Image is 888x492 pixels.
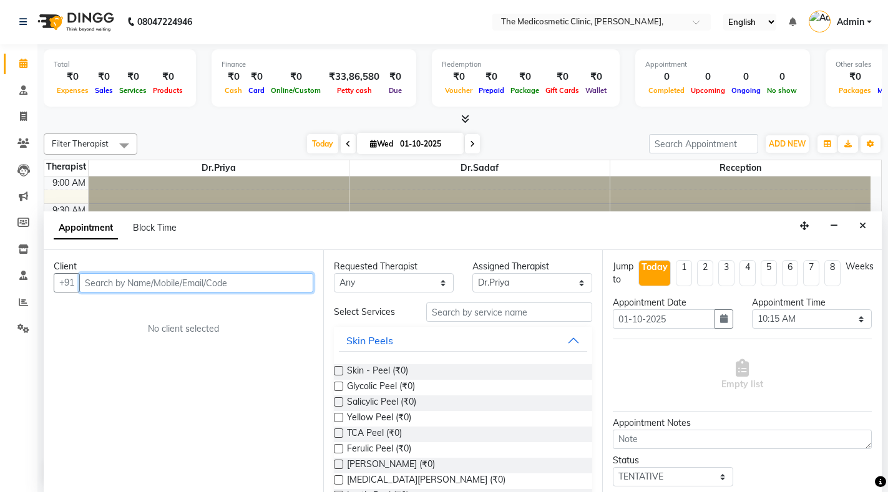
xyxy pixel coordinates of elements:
[837,16,864,29] span: Admin
[92,86,116,95] span: Sales
[32,4,117,39] img: logo
[79,273,313,292] input: Search by Name/Mobile/Email/Code
[782,260,798,286] li: 6
[824,260,841,286] li: 8
[688,70,728,84] div: 0
[688,86,728,95] span: Upcoming
[645,86,688,95] span: Completed
[89,160,349,176] span: Dr.Priya
[613,417,872,430] div: Appointment Notes
[347,473,505,489] span: [MEDICAL_DATA][PERSON_NAME] (₹0)
[367,139,396,148] span: Wed
[642,261,668,274] div: Today
[347,380,415,395] span: Glycolic Peel (₹0)
[582,70,610,84] div: ₹0
[472,260,592,273] div: Assigned Therapist
[349,160,610,176] span: Dr.Sadaf
[54,273,80,292] button: +91
[442,86,476,95] span: Voucher
[324,70,384,84] div: ₹33,86,580
[268,86,324,95] span: Online/Custom
[836,70,874,84] div: ₹0
[54,86,92,95] span: Expenses
[386,86,405,95] span: Due
[752,296,872,309] div: Appointment Time
[116,70,150,84] div: ₹0
[347,395,416,411] span: Salicylic Peel (₹0)
[268,70,324,84] div: ₹0
[54,70,92,84] div: ₹0
[245,86,268,95] span: Card
[116,86,150,95] span: Services
[582,86,610,95] span: Wallet
[133,222,177,233] span: Block Time
[442,59,610,70] div: Redemption
[645,59,800,70] div: Appointment
[542,86,582,95] span: Gift Cards
[426,302,592,322] input: Search by service name
[613,296,733,309] div: Appointment Date
[334,260,454,273] div: Requested Therapist
[507,70,542,84] div: ₹0
[245,70,268,84] div: ₹0
[836,86,874,95] span: Packages
[137,4,192,39] b: 08047224946
[347,411,411,427] span: Yellow Peel (₹0)
[728,70,764,84] div: 0
[764,86,800,95] span: No show
[339,329,588,352] button: Skin Peels
[613,309,715,329] input: yyyy-mm-dd
[347,364,408,380] span: Skin - Peel (₹0)
[54,59,186,70] div: Total
[542,70,582,84] div: ₹0
[769,139,806,148] span: ADD NEW
[84,322,283,335] div: No client selected
[384,70,406,84] div: ₹0
[52,138,109,148] span: Filter Therapist
[803,260,819,286] li: 7
[697,260,713,286] li: 2
[307,134,338,153] span: Today
[809,11,831,32] img: Admin
[334,86,375,95] span: Petty cash
[507,86,542,95] span: Package
[50,204,88,217] div: 9:30 AM
[721,359,763,391] span: Empty list
[347,442,411,458] span: Ferulic Peel (₹0)
[150,86,186,95] span: Products
[613,454,733,467] div: Status
[613,260,633,286] div: Jump to
[54,260,313,273] div: Client
[766,135,809,153] button: ADD NEW
[761,260,777,286] li: 5
[676,260,692,286] li: 1
[476,70,507,84] div: ₹0
[347,458,435,473] span: [PERSON_NAME] (₹0)
[728,86,764,95] span: Ongoing
[150,70,186,84] div: ₹0
[645,70,688,84] div: 0
[649,134,758,153] input: Search Appointment
[222,86,245,95] span: Cash
[846,260,874,273] div: Weeks
[222,59,406,70] div: Finance
[442,70,476,84] div: ₹0
[347,427,402,442] span: TCA Peel (₹0)
[54,217,118,239] span: Appointment
[346,333,393,348] div: Skin Peels
[854,216,872,236] button: Close
[396,135,459,153] input: 2025-10-01
[718,260,734,286] li: 3
[44,160,88,173] div: Therapist
[222,70,245,84] div: ₹0
[92,70,116,84] div: ₹0
[739,260,756,286] li: 4
[764,70,800,84] div: 0
[476,86,507,95] span: Prepaid
[324,306,417,319] div: Select Services
[50,176,88,190] div: 9:00 AM
[610,160,871,176] span: Reception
